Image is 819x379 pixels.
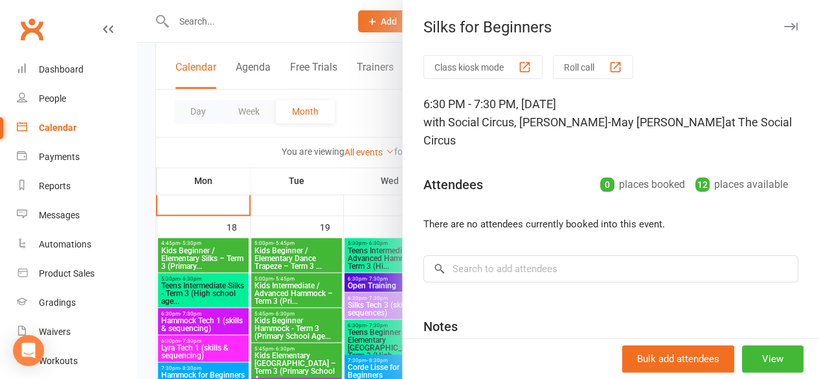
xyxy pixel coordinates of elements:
[39,181,71,191] div: Reports
[39,356,78,366] div: Workouts
[600,178,614,192] div: 0
[695,178,710,192] div: 12
[403,18,819,36] div: Silks for Beginners
[17,113,137,143] a: Calendar
[39,122,76,133] div: Calendar
[17,143,137,172] a: Payments
[742,345,803,373] button: View
[39,93,66,104] div: People
[695,176,788,194] div: places available
[39,152,80,162] div: Payments
[423,255,798,282] input: Search to add attendees
[39,210,80,220] div: Messages
[17,347,137,376] a: Workouts
[423,317,458,336] div: Notes
[17,172,137,201] a: Reports
[39,64,84,75] div: Dashboard
[17,84,137,113] a: People
[16,13,48,45] a: Clubworx
[17,230,137,259] a: Automations
[423,216,798,232] li: There are no attendees currently booked into this event.
[553,55,633,79] button: Roll call
[600,176,685,194] div: places booked
[17,55,137,84] a: Dashboard
[39,268,95,279] div: Product Sales
[17,201,137,230] a: Messages
[39,327,71,337] div: Waivers
[423,115,725,129] span: with Social Circus, [PERSON_NAME]-May [PERSON_NAME]
[13,335,44,366] div: Open Intercom Messenger
[622,345,734,373] button: Bulk add attendees
[17,288,137,317] a: Gradings
[17,317,137,347] a: Waivers
[423,55,543,79] button: Class kiosk mode
[423,176,483,194] div: Attendees
[423,95,798,150] div: 6:30 PM - 7:30 PM, [DATE]
[39,239,91,249] div: Automations
[17,259,137,288] a: Product Sales
[39,297,76,308] div: Gradings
